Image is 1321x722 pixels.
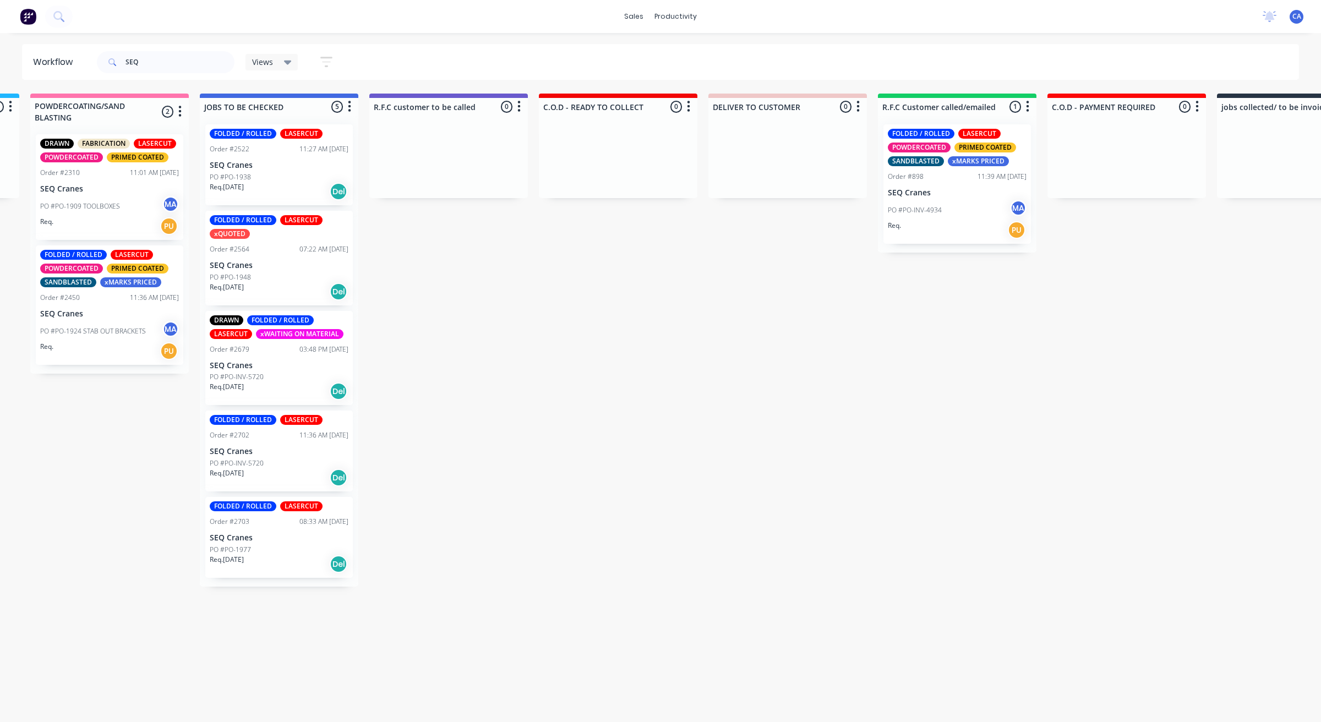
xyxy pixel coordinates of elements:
[978,172,1027,182] div: 11:39 AM [DATE]
[210,282,244,292] p: Req. [DATE]
[948,156,1009,166] div: xMARKS PRICED
[299,430,348,440] div: 11:36 AM [DATE]
[205,497,353,578] div: FOLDED / ROLLEDLASERCUTOrder #270308:33 AM [DATE]SEQ CranesPO #PO-1977Req.[DATE]Del
[40,264,103,274] div: POWDERCOATED
[330,183,347,200] div: Del
[210,533,348,543] p: SEQ Cranes
[205,124,353,205] div: FOLDED / ROLLEDLASERCUTOrder #252211:27 AM [DATE]SEQ CranesPO #PO-1938Req.[DATE]Del
[210,361,348,370] p: SEQ Cranes
[888,156,944,166] div: SANDBLASTED
[299,244,348,254] div: 07:22 AM [DATE]
[210,272,251,282] p: PO #PO-1948
[299,344,348,354] div: 03:48 PM [DATE]
[1010,200,1027,216] div: MA
[210,129,276,139] div: FOLDED / ROLLED
[125,51,234,73] input: Search for orders...
[954,143,1016,152] div: PRIMED COATED
[330,382,347,400] div: Del
[210,329,252,339] div: LASERCUT
[210,447,348,456] p: SEQ Cranes
[210,468,244,478] p: Req. [DATE]
[888,129,954,139] div: FOLDED / ROLLED
[36,134,183,240] div: DRAWNFABRICATIONLASERCUTPOWDERCOATEDPRIMED COATEDOrder #231011:01 AM [DATE]SEQ CranesPO #PO-1909 ...
[210,382,244,392] p: Req. [DATE]
[107,264,168,274] div: PRIMED COATED
[100,277,161,287] div: xMARKS PRICED
[78,139,130,149] div: FABRICATION
[299,517,348,527] div: 08:33 AM [DATE]
[280,215,323,225] div: LASERCUT
[210,144,249,154] div: Order #2522
[210,172,251,182] p: PO #PO-1938
[210,372,264,382] p: PO #PO-INV-5720
[134,139,176,149] div: LASERCUT
[40,184,179,194] p: SEQ Cranes
[210,261,348,270] p: SEQ Cranes
[205,211,353,305] div: FOLDED / ROLLEDLASERCUTxQUOTEDOrder #256407:22 AM [DATE]SEQ CranesPO #PO-1948Req.[DATE]Del
[40,342,53,352] p: Req.
[160,217,178,235] div: PU
[649,8,702,25] div: productivity
[40,168,80,178] div: Order #2310
[40,139,74,149] div: DRAWN
[210,415,276,425] div: FOLDED / ROLLED
[33,56,78,69] div: Workflow
[888,172,924,182] div: Order #898
[130,293,179,303] div: 11:36 AM [DATE]
[330,555,347,573] div: Del
[40,293,80,303] div: Order #2450
[210,229,250,239] div: xQUOTED
[162,196,179,212] div: MA
[256,329,343,339] div: xWAITING ON MATERIAL
[280,501,323,511] div: LASERCUT
[888,143,951,152] div: POWDERCOATED
[210,182,244,192] p: Req. [DATE]
[1008,221,1025,239] div: PU
[40,309,179,319] p: SEQ Cranes
[130,168,179,178] div: 11:01 AM [DATE]
[40,277,96,287] div: SANDBLASTED
[299,144,348,154] div: 11:27 AM [DATE]
[160,342,178,360] div: PU
[210,545,251,555] p: PO #PO-1977
[40,201,120,211] p: PO #PO-1909 TOOLBOXES
[210,430,249,440] div: Order #2702
[280,129,323,139] div: LASERCUT
[210,161,348,170] p: SEQ Cranes
[330,469,347,486] div: Del
[40,152,103,162] div: POWDERCOATED
[40,326,146,336] p: PO #PO-1924 STAB OUT BRACKETS
[247,315,314,325] div: FOLDED / ROLLED
[210,517,249,527] div: Order #2703
[888,221,901,231] p: Req.
[619,8,649,25] div: sales
[210,344,249,354] div: Order #2679
[888,205,942,215] p: PO #PO-INV-4934
[205,311,353,406] div: DRAWNFOLDED / ROLLEDLASERCUTxWAITING ON MATERIALOrder #267903:48 PM [DATE]SEQ CranesPO #PO-INV-57...
[162,321,179,337] div: MA
[36,245,183,365] div: FOLDED / ROLLEDLASERCUTPOWDERCOATEDPRIMED COATEDSANDBLASTEDxMARKS PRICEDOrder #245011:36 AM [DATE...
[210,215,276,225] div: FOLDED / ROLLED
[40,217,53,227] p: Req.
[210,315,243,325] div: DRAWN
[1292,12,1301,21] span: CA
[280,415,323,425] div: LASERCUT
[210,501,276,511] div: FOLDED / ROLLED
[205,411,353,491] div: FOLDED / ROLLEDLASERCUTOrder #270211:36 AM [DATE]SEQ CranesPO #PO-INV-5720Req.[DATE]Del
[252,56,273,68] span: Views
[888,188,1027,198] p: SEQ Cranes
[40,250,107,260] div: FOLDED / ROLLED
[210,458,264,468] p: PO #PO-INV-5720
[20,8,36,25] img: Factory
[210,555,244,565] p: Req. [DATE]
[107,152,168,162] div: PRIMED COATED
[210,244,249,254] div: Order #2564
[330,283,347,300] div: Del
[111,250,153,260] div: LASERCUT
[883,124,1031,244] div: FOLDED / ROLLEDLASERCUTPOWDERCOATEDPRIMED COATEDSANDBLASTEDxMARKS PRICEDOrder #89811:39 AM [DATE]...
[958,129,1001,139] div: LASERCUT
